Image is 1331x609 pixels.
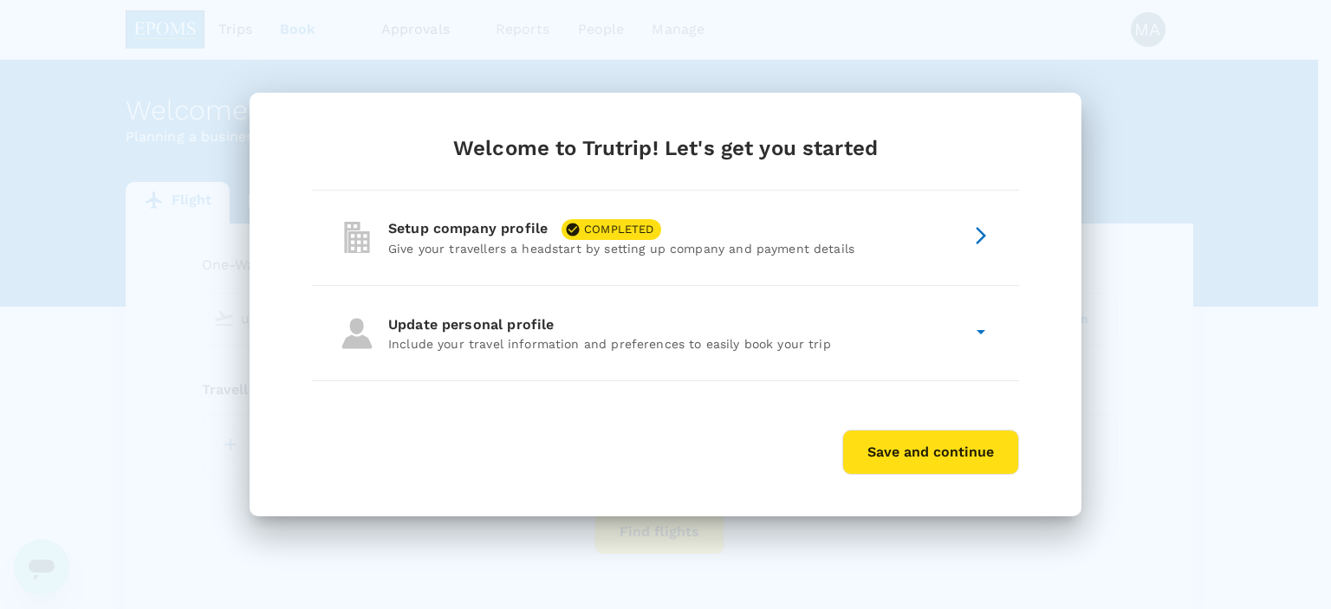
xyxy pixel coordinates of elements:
[340,220,374,255] img: company-profile
[312,191,1019,285] div: company-profileSetup company profileCOMPLETEDGive your travellers a headstart by setting up compa...
[340,316,374,351] img: personal-profile
[388,335,964,353] p: Include your travel information and preferences to easily book your trip
[312,286,1019,381] div: personal-profileUpdate personal profileInclude your travel information and preferences to easily ...
[388,316,568,333] span: Update personal profile
[842,430,1019,475] button: Save and continue
[388,240,964,257] p: Give your travellers a headstart by setting up company and payment details
[388,220,562,236] span: Setup company profile
[577,221,660,238] span: COMPLETED
[312,134,1019,162] div: Welcome to Trutrip! Let's get you started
